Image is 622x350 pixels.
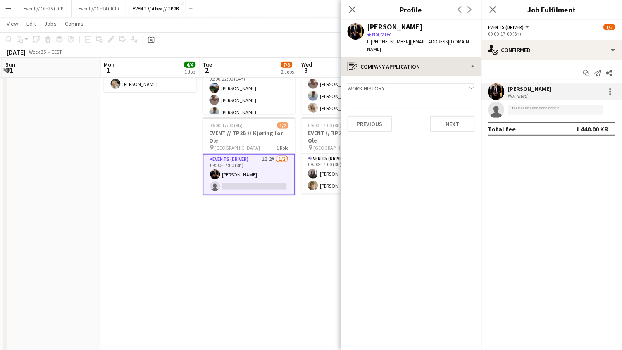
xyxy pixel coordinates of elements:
[202,65,212,75] span: 2
[72,0,126,17] button: Event //Ole24 (JCP)
[203,117,296,195] app-job-card: 09:00-17:00 (8h)1/2EVENT // TP2B // Kjøring for Ole [GEOGRAPHIC_DATA]1 RoleEvents (Driver)1I2A1/2...
[7,48,26,56] div: [DATE]
[17,0,72,17] button: Event // Ole25 (JCP)
[372,31,392,37] span: Not rated
[210,122,243,129] span: 09:00-17:00 (8h)
[341,57,481,76] div: Company application
[281,62,293,68] span: 7/8
[430,116,475,132] button: Next
[481,40,622,60] div: Confirmed
[367,38,410,45] span: t. [PHONE_NUMBER]
[65,20,83,27] span: Comms
[488,24,531,30] button: Events (Driver)
[348,116,392,132] button: Previous
[23,18,39,29] a: Edit
[277,145,289,151] span: 1 Role
[302,61,312,68] span: Wed
[3,18,21,29] a: View
[604,24,615,30] span: 1/2
[103,65,115,75] span: 1
[481,4,622,15] h3: Job Fulfilment
[302,129,394,144] h3: EVENT // TP2B // Kjøring for Ole
[51,49,62,55] div: CEST
[348,83,475,92] div: Work history
[488,125,516,133] div: Total fee
[184,62,196,68] span: 4/4
[62,18,87,29] a: Comms
[104,61,115,68] span: Mon
[281,69,294,75] div: 2 Jobs
[203,61,212,68] span: Tue
[488,31,615,37] div: 09:00-17:00 (8h)
[508,93,529,99] div: Not rated
[314,145,359,151] span: [GEOGRAPHIC_DATA]
[302,117,394,194] app-job-card: 09:00-17:00 (8h)2/2EVENT // TP2B // Kjøring for Ole [GEOGRAPHIC_DATA]1 RoleEvents (Driver)2/209:0...
[488,24,524,30] span: Events (Driver)
[7,20,18,27] span: View
[215,145,260,151] span: [GEOGRAPHIC_DATA]
[26,20,36,27] span: Edit
[203,129,296,144] h3: EVENT // TP2B // Kjøring for Ole
[44,20,57,27] span: Jobs
[5,61,15,68] span: Sun
[302,154,394,194] app-card-role: Events (Driver)2/209:00-17:00 (8h)[PERSON_NAME][PERSON_NAME]
[203,68,296,132] app-card-role: Events (Rigger)4/408:00-22:00 (14h)[PERSON_NAME][PERSON_NAME][PERSON_NAME]
[367,38,472,52] span: | [EMAIL_ADDRESS][DOMAIN_NAME]
[300,65,312,75] span: 3
[508,85,552,93] div: [PERSON_NAME]
[203,154,296,195] app-card-role: Events (Driver)1I2A1/209:00-17:00 (8h)[PERSON_NAME]
[341,4,481,15] h3: Profile
[27,49,48,55] span: Week 35
[185,69,195,75] div: 1 Job
[126,0,186,17] button: EVENT // Atea // TP2B
[41,18,60,29] a: Jobs
[308,122,342,129] span: 09:00-17:00 (8h)
[577,125,609,133] div: 1 440.00 KR
[367,23,423,31] div: [PERSON_NAME]
[277,122,289,129] span: 1/2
